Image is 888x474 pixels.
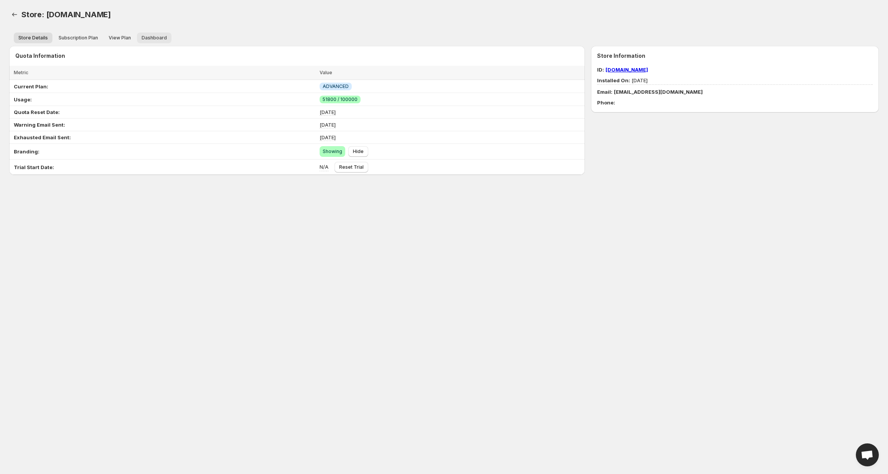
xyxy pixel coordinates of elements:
[614,89,703,95] span: [EMAIL_ADDRESS][DOMAIN_NAME]
[320,109,336,115] span: [DATE]
[353,148,364,155] span: Hide
[104,33,135,43] button: View plan
[54,33,103,43] button: Subscription plan
[14,122,65,128] strong: Warning Email Sent:
[597,77,648,83] span: [DATE]
[14,109,60,115] strong: Quota Reset Date:
[335,162,368,173] button: Reset Trial
[348,146,368,157] button: Hide
[320,134,336,140] span: [DATE]
[14,70,28,75] span: Metric
[320,122,336,128] span: [DATE]
[14,148,39,155] strong: Branding:
[21,10,111,19] span: Store: [DOMAIN_NAME]
[597,89,612,95] strong: Email:
[597,99,615,106] strong: Phone:
[323,96,357,103] span: 51800 / 100000
[9,9,20,20] a: Back
[14,33,52,43] button: Store details
[320,164,328,170] span: N/A
[14,96,32,103] strong: Usage:
[856,443,879,466] div: Open chat
[320,70,332,75] span: Value
[339,164,364,170] span: Reset Trial
[597,77,630,83] strong: Installed On:
[597,67,604,73] strong: ID:
[109,35,131,41] span: View Plan
[14,83,48,90] strong: Current Plan:
[323,148,342,155] span: Showing
[323,83,349,90] span: ADVANCED
[14,134,71,140] strong: Exhausted Email Sent:
[59,35,98,41] span: Subscription Plan
[14,164,54,170] strong: Trial Start Date:
[606,67,648,73] a: [DOMAIN_NAME]
[597,52,873,60] h3: Store Information
[18,35,48,41] span: Store Details
[142,35,167,41] span: Dashboard
[137,33,171,43] button: Dashboard
[15,52,585,60] h3: Quota Information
